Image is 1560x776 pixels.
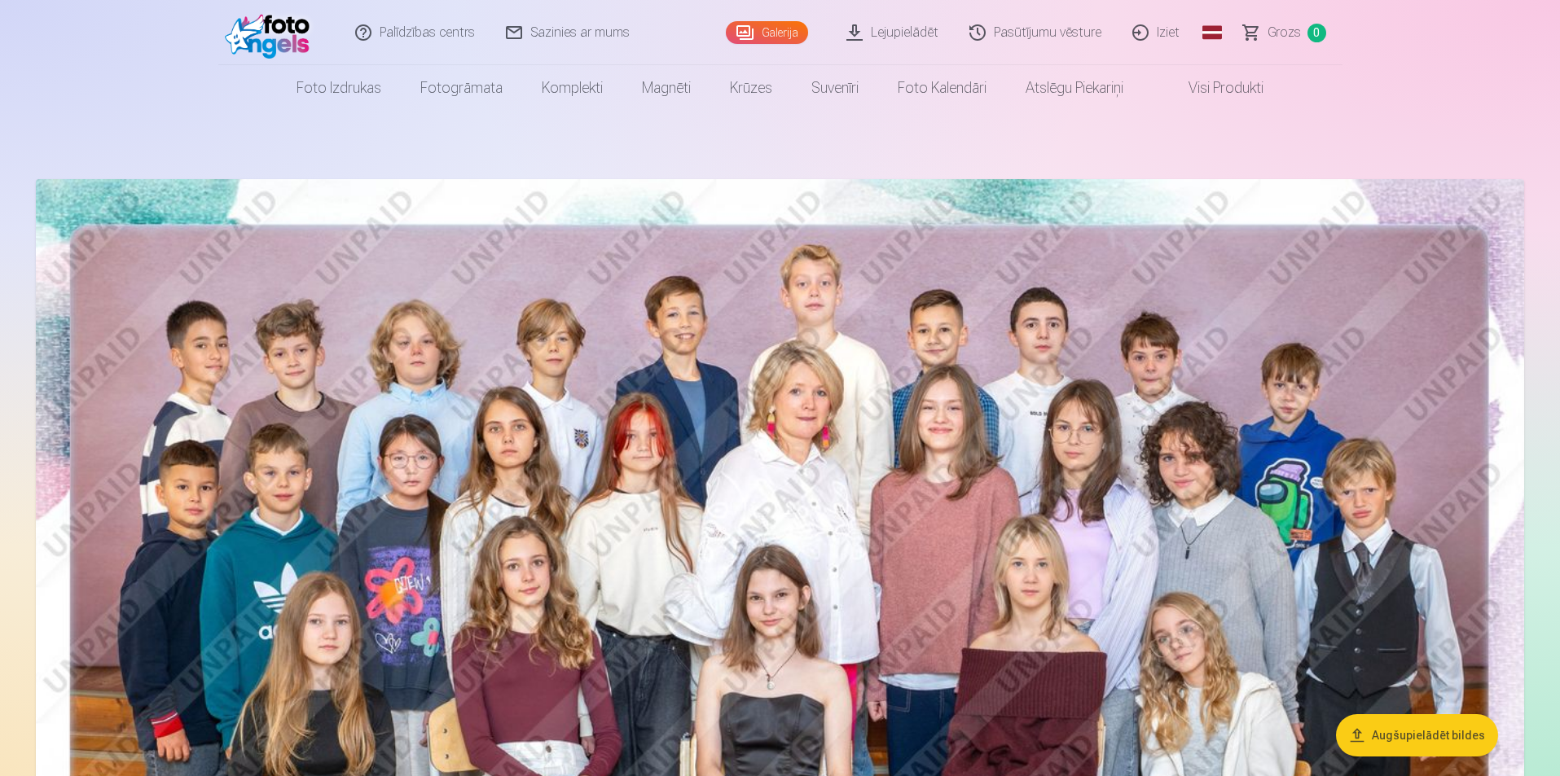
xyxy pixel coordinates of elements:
[1307,24,1326,42] span: 0
[726,21,808,44] a: Galerija
[225,7,319,59] img: /fa1
[710,65,792,111] a: Krūzes
[622,65,710,111] a: Magnēti
[277,65,401,111] a: Foto izdrukas
[401,65,522,111] a: Fotogrāmata
[1143,65,1283,111] a: Visi produkti
[1268,23,1301,42] span: Grozs
[522,65,622,111] a: Komplekti
[1336,714,1498,756] button: Augšupielādēt bildes
[878,65,1006,111] a: Foto kalendāri
[1006,65,1143,111] a: Atslēgu piekariņi
[792,65,878,111] a: Suvenīri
